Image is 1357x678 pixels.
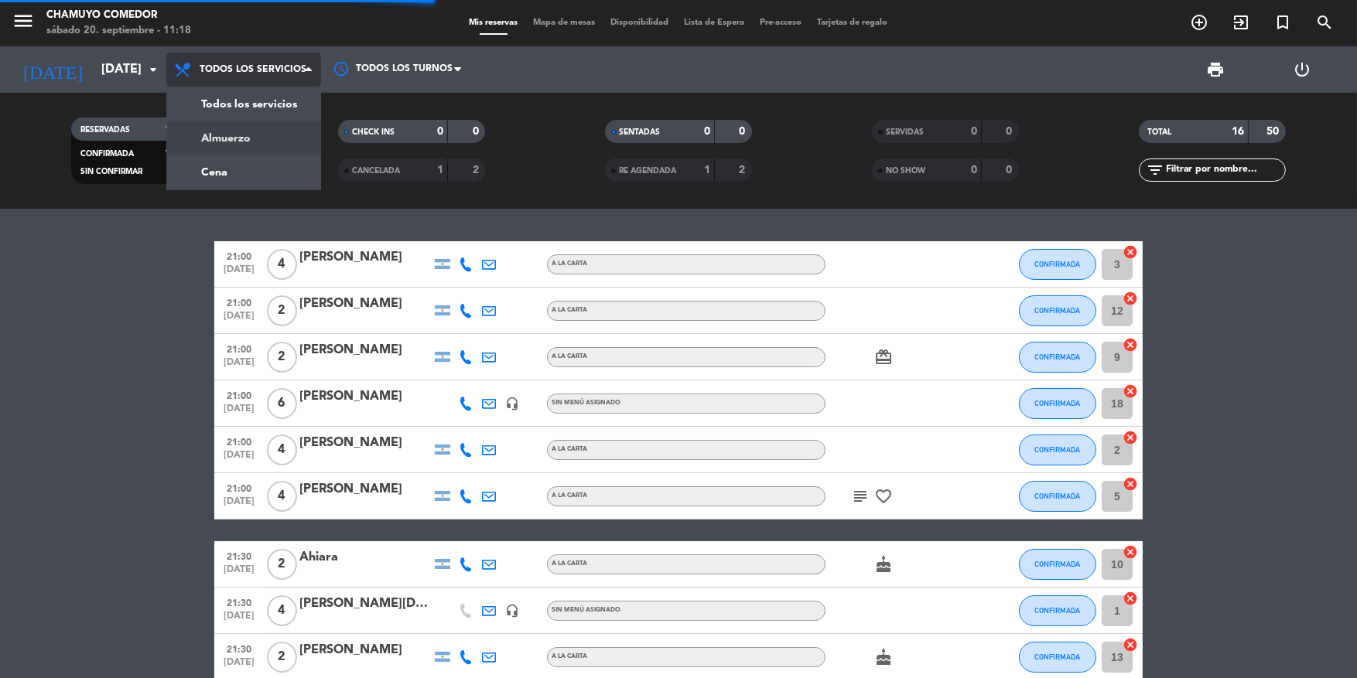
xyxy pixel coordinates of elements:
[1035,560,1081,568] span: CONFIRMADA
[1035,260,1081,268] span: CONFIRMADA
[874,348,893,366] i: card_giftcard
[12,9,35,38] button: menu
[1315,13,1334,32] i: search
[739,126,748,137] strong: 0
[299,547,431,567] div: Ahiara
[220,639,258,657] span: 21:30
[971,165,977,175] strong: 0
[1019,481,1096,512] button: CONFIRMADA
[220,357,258,375] span: [DATE]
[1019,642,1096,673] button: CONFIRMADA
[299,340,431,360] div: [PERSON_NAME]
[739,165,748,175] strong: 2
[874,648,893,666] i: cake
[1123,544,1138,560] i: cancel
[267,434,297,465] span: 4
[220,264,258,282] span: [DATE]
[220,386,258,404] span: 21:00
[220,311,258,329] span: [DATE]
[220,247,258,264] span: 21:00
[267,249,297,280] span: 4
[704,165,710,175] strong: 1
[552,492,587,499] span: A LA CARTA
[220,293,258,311] span: 21:00
[299,433,431,453] div: [PERSON_NAME]
[1123,430,1138,445] i: cancel
[46,23,191,39] div: sábado 20. septiembre - 11:18
[167,87,320,121] a: Todos los servicios
[167,121,320,155] a: Almuerzo
[552,653,587,659] span: A LA CARTA
[220,593,258,611] span: 21:30
[1123,476,1138,492] i: cancel
[1035,399,1081,407] span: CONFIRMADA
[603,19,677,27] span: Disponibilidad
[1165,162,1285,179] input: Filtrar por nombre...
[1123,591,1138,606] i: cancel
[80,150,134,158] span: CONFIRMADA
[1266,126,1282,137] strong: 50
[46,8,191,23] div: Chamuyo Comedor
[1019,295,1096,326] button: CONFIRMADA
[220,547,258,564] span: 21:30
[1019,434,1096,465] button: CONFIRMADA
[473,126,482,137] strong: 0
[165,124,177,135] strong: 16
[753,19,810,27] span: Pre-acceso
[220,450,258,468] span: [DATE]
[80,168,142,175] span: SIN CONFIRMAR
[12,53,94,87] i: [DATE]
[267,481,297,512] span: 4
[1273,13,1292,32] i: turned_in_not
[1035,306,1081,315] span: CONFIRMADA
[886,167,925,175] span: NO SHOW
[971,126,977,137] strong: 0
[1259,46,1345,93] div: LOG OUT
[299,387,431,407] div: [PERSON_NAME]
[1006,165,1015,175] strong: 0
[267,388,297,419] span: 6
[851,487,870,506] i: subject
[12,9,35,32] i: menu
[220,432,258,450] span: 21:00
[1123,244,1138,260] i: cancel
[526,19,603,27] span: Mapa de mesas
[267,595,297,626] span: 4
[1019,595,1096,626] button: CONFIRMADA
[505,604,519,618] i: headset_mic
[1035,652,1081,661] span: CONFIRMADA
[1019,388,1096,419] button: CONFIRMADA
[473,165,482,175] strong: 2
[220,611,258,629] span: [DATE]
[1123,383,1138,399] i: cancel
[886,128,924,136] span: SERVIDAS
[619,167,676,175] span: RE AGENDADA
[437,165,443,175] strong: 1
[267,342,297,373] span: 2
[220,339,258,357] span: 21:00
[1035,606,1081,615] span: CONFIRMADA
[220,496,258,514] span: [DATE]
[267,549,297,580] span: 2
[552,560,587,567] span: A LA CARTA
[1206,60,1225,79] span: print
[200,64,306,75] span: Todos los servicios
[874,555,893,574] i: cake
[1035,353,1081,361] span: CONFIRMADA
[1232,126,1244,137] strong: 16
[1006,126,1015,137] strong: 0
[267,642,297,673] span: 2
[1147,161,1165,179] i: filter_list
[299,594,431,614] div: [PERSON_NAME][DEMOGRAPHIC_DATA]
[167,155,320,189] a: Cena
[299,479,431,499] div: [PERSON_NAME]
[552,261,587,267] span: A LA CARTA
[1035,492,1081,500] span: CONFIRMADA
[80,126,130,134] span: RESERVADAS
[352,167,400,175] span: CANCELADA
[1123,637,1138,652] i: cancel
[299,640,431,660] div: [PERSON_NAME]
[1019,249,1096,280] button: CONFIRMADA
[220,657,258,675] span: [DATE]
[704,126,710,137] strong: 0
